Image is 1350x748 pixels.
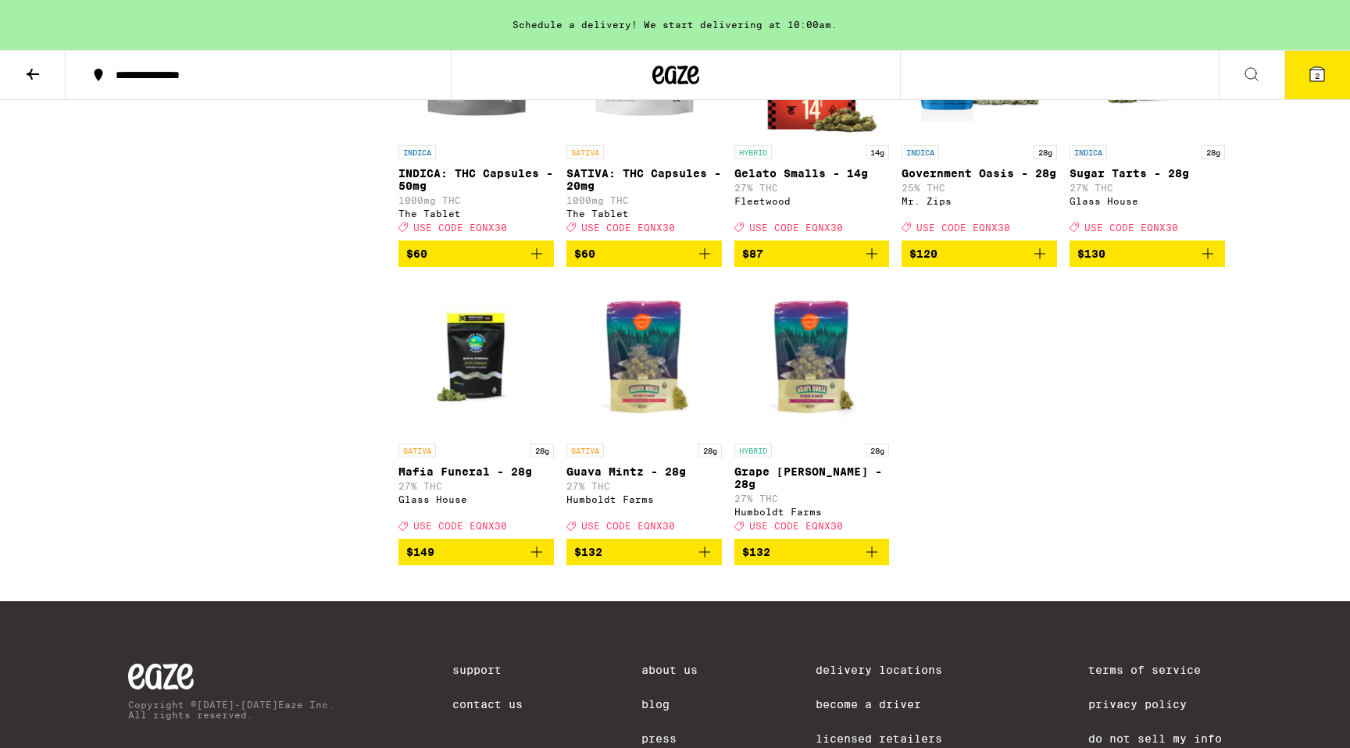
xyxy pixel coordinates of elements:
p: 1000mg THC [398,195,554,205]
p: HYBRID [734,145,772,159]
p: 28g [1202,145,1225,159]
span: $132 [574,546,602,558]
span: USE CODE EQNX30 [581,223,675,233]
a: Open page for Mafia Funeral - 28g from Glass House [398,280,554,539]
span: USE CODE EQNX30 [749,223,843,233]
p: 28g [698,443,722,458]
div: Glass House [398,494,554,504]
a: Delivery Locations [816,664,970,676]
span: USE CODE EQNX30 [413,223,507,233]
div: Humboldt Farms [734,507,890,517]
div: Fleetwood [734,196,890,206]
p: 27% THC [1070,183,1225,193]
p: 28g [866,443,889,458]
p: Guava Mintz - 28g [566,465,722,478]
span: USE CODE EQNX30 [916,223,1010,233]
span: $132 [742,546,770,558]
span: $87 [742,248,763,260]
a: Privacy Policy [1088,698,1222,711]
button: Add to bag [734,240,890,267]
p: INDICA [902,145,939,159]
p: 28g [530,443,554,458]
span: USE CODE EQNX30 [581,521,675,531]
a: Licensed Retailers [816,732,970,745]
span: $130 [1077,248,1105,260]
button: Add to bag [566,539,722,565]
p: 1000mg THC [566,195,722,205]
a: Blog [641,698,698,711]
p: Copyright © [DATE]-[DATE] Eaze Inc. All rights reserved. [128,700,334,720]
a: Contact Us [452,698,523,711]
a: Press [641,732,698,745]
span: $60 [406,248,427,260]
img: Glass House - Mafia Funeral - 28g [398,280,554,436]
a: Become a Driver [816,698,970,711]
a: Open page for Guava Mintz - 28g from Humboldt Farms [566,280,722,539]
p: 27% THC [566,481,722,491]
span: Hi. Need any help? [9,11,112,23]
p: 27% THC [734,493,890,504]
p: 28g [1034,145,1057,159]
button: 2 [1284,51,1350,99]
p: INDICA [398,145,436,159]
p: 25% THC [902,183,1057,193]
button: Add to bag [566,240,722,267]
a: Support [452,664,523,676]
div: The Tablet [566,208,722,219]
p: SATIVA: THC Capsules - 20mg [566,167,722,192]
button: Add to bag [398,240,554,267]
p: HYBRID [734,443,772,458]
button: Add to bag [398,539,554,565]
a: Terms of Service [1088,664,1222,676]
p: SATIVA [566,443,604,458]
p: SATIVA [566,145,604,159]
button: Add to bag [902,240,1057,267]
a: Open page for Grape Runtz - 28g from Humboldt Farms [734,280,890,539]
p: Grape [PERSON_NAME] - 28g [734,465,890,490]
div: Mr. Zips [902,196,1057,206]
span: USE CODE EQNX30 [413,521,507,531]
span: USE CODE EQNX30 [749,521,843,531]
span: $60 [574,248,595,260]
button: Add to bag [1070,240,1225,267]
a: About Us [641,664,698,676]
p: INDICA: THC Capsules - 50mg [398,167,554,192]
p: 14g [866,145,889,159]
a: Do Not Sell My Info [1088,732,1222,745]
p: Mafia Funeral - 28g [398,465,554,478]
div: The Tablet [398,208,554,219]
p: 27% THC [734,183,890,193]
p: 27% THC [398,481,554,491]
img: Humboldt Farms - Guava Mintz - 28g [566,280,722,436]
p: Gelato Smalls - 14g [734,167,890,180]
p: INDICA [1070,145,1107,159]
p: Sugar Tarts - 28g [1070,167,1225,180]
div: Humboldt Farms [566,494,722,504]
p: SATIVA [398,443,436,458]
p: Government Oasis - 28g [902,167,1057,180]
img: Humboldt Farms - Grape Runtz - 28g [734,280,890,436]
span: $149 [406,546,434,558]
span: USE CODE EQNX30 [1084,223,1178,233]
span: $120 [909,248,937,260]
div: Glass House [1070,196,1225,206]
span: 2 [1315,71,1320,80]
button: Add to bag [734,539,890,565]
